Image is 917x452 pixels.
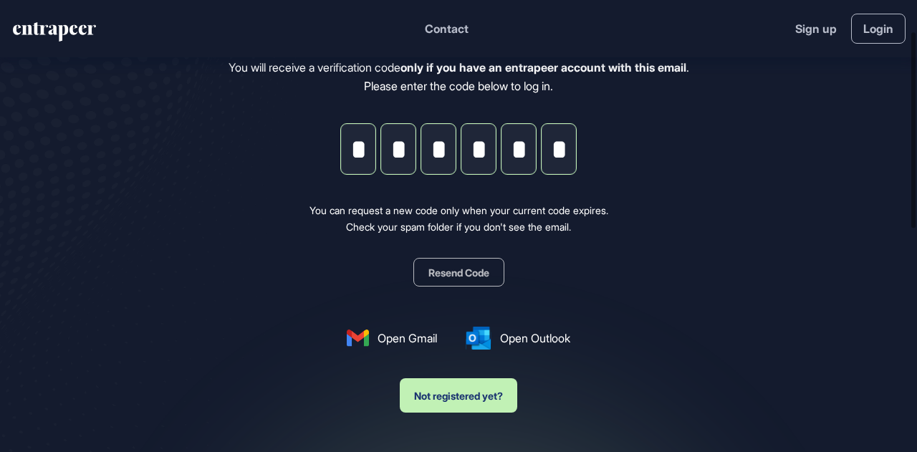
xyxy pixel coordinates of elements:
a: Login [851,14,906,44]
div: You will receive a verification code . Please enter the code below to log in. [229,59,689,95]
span: Open Outlook [500,330,570,347]
a: entrapeer-logo [11,22,97,47]
button: Contact [425,19,469,38]
button: Not registered yet? [400,378,517,413]
button: Resend Code [413,258,504,287]
a: Open Gmail [347,330,438,347]
div: You can request a new code only when your current code expires. Check your spam folder if you don... [309,203,608,235]
a: Sign up [795,20,837,37]
b: only if you have an entrapeer account with this email [400,60,686,74]
span: Open Gmail [378,330,437,347]
a: Open Outlook [466,327,570,350]
a: Not registered yet? [400,364,517,413]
